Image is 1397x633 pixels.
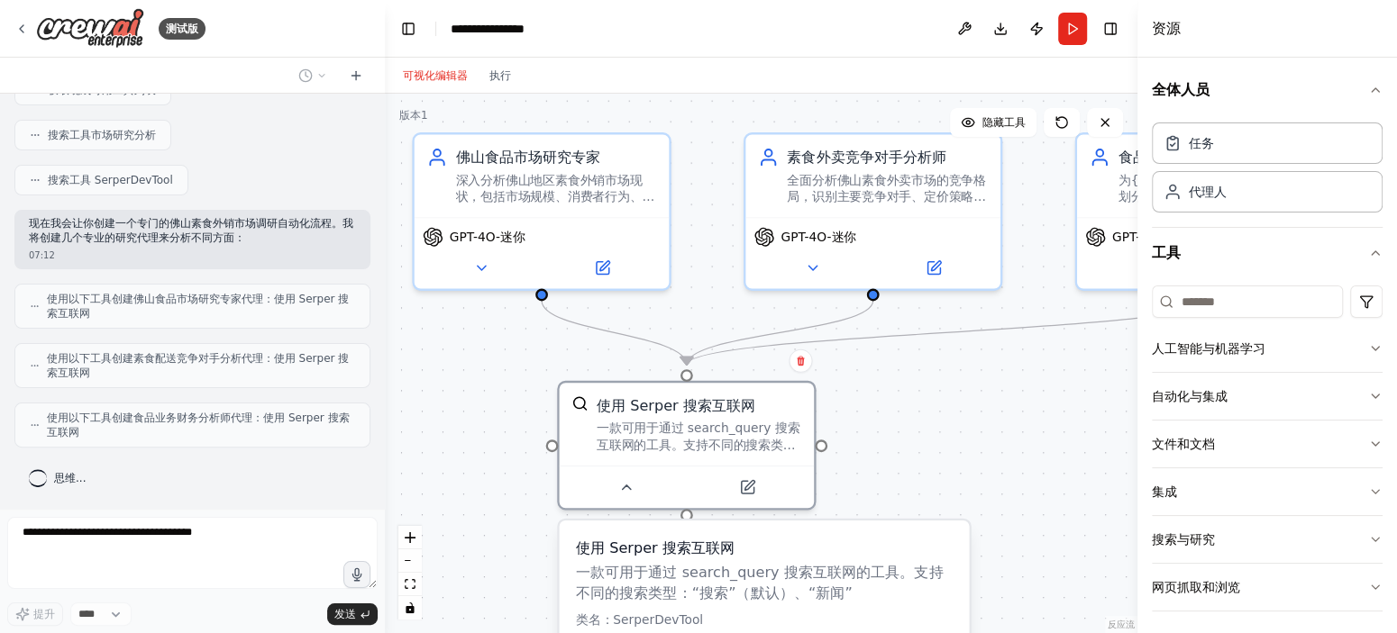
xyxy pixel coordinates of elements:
[54,472,86,484] font: 思维...
[450,230,525,244] font: GPT-4O-迷你
[456,173,655,254] font: 深入分析佛山地区素食外销市场现状，包括市场规模、消费者行为、地域分布和增长趋势，为{business_type}业务提供详实的市场数据支持
[1152,325,1383,372] button: 人工智能与机器学习
[531,301,697,366] g: Edge from eb300faf-e304-462b-8942-75a6da330ac7 to 57df390b-06d5-4c54-9685-26a083a213d9
[327,603,378,625] button: 发送
[787,173,986,254] font: 全面分析佛山素食外卖市场的竞争格局，识别主要竞争对手、定价策略、服务模式和市场份额，为{business_type}制定差异化竞争策略
[1119,149,1249,165] font: 食品业务财务分析师
[398,526,422,549] button: 放大
[1108,619,1135,629] a: React Flow 归因
[1152,580,1240,594] font: 网页抓取和浏览
[744,132,1002,291] div: 素食外卖竞争对手分析师全面分析佛山素食外卖市场的竞争格局，识别主要竞争对手、定价策略、服务模式和市场份额，为{business_type}制定差异化竞争策略GPT-4O-迷你
[1152,244,1181,261] font: 工具
[47,293,350,320] font: 使用以下工具创建佛山食品市场研究专家代理：使用 Serper 搜索互联网
[451,20,545,38] nav: 面包屑
[1152,278,1383,626] div: 工具
[48,84,156,96] font: 获取现成可用工具列表
[1152,516,1383,563] button: 搜索与研究
[398,573,422,596] button: 适合视图
[1152,437,1215,451] font: 文件和文档
[421,109,428,122] font: 1
[1152,115,1383,227] div: 全体人员
[1189,136,1214,150] font: 任务
[166,23,198,35] font: 测试版
[613,612,703,627] font: SerperDevTool
[676,301,1214,366] g: Edge from 75341296-8c5f-49ae-88c8-06019c462d58 to 57df390b-06d5-4c54-9685-26a083a213d9
[875,256,992,281] button: 在侧面板中打开
[1098,16,1123,41] button: 隐藏右侧边栏
[7,602,63,626] button: 提升
[689,475,806,500] button: 在侧面板中打开
[398,549,422,573] button: 缩小
[398,596,422,619] button: 切换交互性
[1152,20,1181,37] font: 资源
[571,395,588,411] img: SerperDevTool
[597,421,799,469] font: 一款可用于通过 search_query 搜索互联网的工具。支持不同的搜索类型：“搜索”（默认）、“新闻”
[1112,230,1188,244] font: GPT-4O-迷你
[412,132,671,291] div: 佛山食品市场研究专家深入分析佛山地区素食外销市场现状，包括市场规模、消费者行为、地域分布和增长趋势，为{business_type}业务提供详实的市场数据支持GPT-4O-迷你
[576,612,613,627] font: 类名：
[1075,132,1334,291] div: 食品业务财务分析师为{business_type}提供的财务规划分析，包括启动资金需求、运营成本项目详细预算、收入预测和盈利模型，确保项目的财务可行性GPT-4O-迷你
[29,217,353,244] font: 现在我会让你创建一个专门的佛山素食外销市场调研自动化流程。我将创建几个专业的研究代理来分析不同方面：
[343,561,370,588] button: 点击说出您的自动化想法
[1152,484,1177,499] font: 集成
[48,174,173,186] font: 搜索工具 SerperDevTool
[781,230,856,244] font: GPT-4O-迷你
[1152,228,1383,278] button: 工具
[342,65,370,86] button: 开始新聊天
[291,65,334,86] button: 切换到上一个聊天
[1152,81,1210,98] font: 全体人员
[1108,619,1135,629] font: 反应流
[1152,341,1265,356] font: 人工智能与机器学习
[36,8,144,49] img: 标识
[557,381,816,511] div: SerperDevTool使用 Serper 搜索互联网一款可用于通过 search_query 搜索互联网的工具。支持不同的搜索类型：“搜索”（默认）、“新闻”使用 Serper 搜索互联网一...
[982,116,1026,129] font: 隐藏工具
[576,564,944,601] font: 一款可用于通过 search_query 搜索互联网的工具。支持不同的搜索类型：“搜索”（默认）、“新闻”
[1152,389,1228,403] font: 自动化与集成
[1152,373,1383,420] button: 自动化与集成
[1152,65,1383,115] button: 全体人员
[1152,532,1215,547] font: 搜索与研究
[789,349,812,373] button: 删除节点
[1152,468,1383,515] button: 集成
[403,69,468,82] font: 可视化编辑器
[47,352,350,379] font: 使用以下工具创建素食配送竞争对手分析代理：使用 Serper 搜索互联网
[787,149,946,165] font: 素食外卖竞争对手分析师
[398,526,422,619] div: React Flow 控件
[1189,185,1227,199] font: 代理人
[456,149,601,165] font: 佛山食品市场研究专家
[1119,173,1318,237] font: 为{business_type}提供的财务规划分析，包括启动资金需求、运营成本项目详细预算、收入预测和盈利模型，确保项目的财务可行性
[950,108,1036,137] button: 隐藏工具
[47,411,350,439] font: 使用以下工具创建食品业务财务分析师代理：使用 Serper 搜索互联网
[399,109,421,122] font: 版本
[33,608,55,620] font: 提升
[676,301,883,366] g: Edge from ee1c2f3e-225f-4595-81f4-bdf5079641c0 to 57df390b-06d5-4c54-9685-26a083a213d9
[1152,420,1383,467] button: 文件和文档
[48,129,156,141] font: 搜索工具市场研究分析
[29,250,55,260] font: 07:12
[396,16,421,41] button: 隐藏左侧边栏
[1152,564,1383,610] button: 网页抓取和浏览
[576,539,735,556] font: 使用 Serper 搜索互联网
[334,608,356,620] font: 发送
[489,69,511,82] font: 执行
[597,397,755,413] font: 使用 Serper 搜索互联网
[543,256,661,281] button: 在侧面板中打开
